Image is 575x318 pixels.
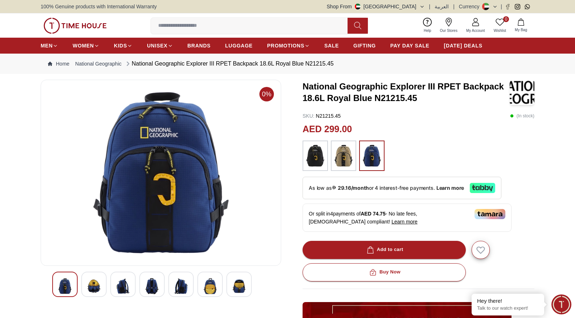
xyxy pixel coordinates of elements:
[303,204,512,232] div: Or split in 4 payments of - No late fees, [DEMOGRAPHIC_DATA] compliant!
[353,42,376,49] span: GIFTING
[259,87,274,101] span: 0%
[188,42,211,49] span: BRANDS
[324,42,339,49] span: SALE
[390,39,430,52] a: PAY DAY SALE
[174,278,188,294] img: National Geographic Explorer III RPET Backpack 18.6L Black N21215.06
[334,144,353,167] img: ...
[41,54,534,74] nav: Breadcrumb
[355,4,361,9] img: United Arab Emirates
[124,59,334,68] div: National Geographic Explorer III RPET Backpack 18.6L Royal Blue N21215.45
[267,39,310,52] a: PROMOTIONS
[510,80,534,105] img: National Geographic Explorer III RPET Backpack 18.6L Royal Blue N21215.45
[306,144,324,167] img: ...
[368,268,401,276] div: Buy Now
[188,39,211,52] a: BRANDS
[48,60,69,67] a: Home
[147,42,167,49] span: UNISEX
[435,3,449,10] button: العربية
[477,305,539,311] p: Talk to our watch expert!
[41,39,58,52] a: MEN
[267,42,304,49] span: PROMOTIONS
[391,219,418,225] span: Learn more
[147,39,173,52] a: UNISEX
[87,278,100,294] img: National Geographic Explorer III RPET Backpack 18.6L Black N21215.06
[303,113,315,119] span: SKU :
[73,42,94,49] span: WOMEN
[114,39,132,52] a: KIDS
[233,278,246,294] img: National Geographic Explorer III RPET Backpack 18.6L Black N21215.06
[419,16,436,35] a: Help
[114,42,127,49] span: KIDS
[363,144,381,167] img: ...
[225,42,253,49] span: LUGGAGE
[444,42,482,49] span: [DATE] DEALS
[510,17,531,34] button: My Bag
[41,42,53,49] span: MEN
[491,28,509,33] span: Wishlist
[303,81,510,104] h3: National Geographic Explorer III RPET Backpack 18.6L Royal Blue N21215.45
[510,112,534,120] p: ( In stock )
[421,28,434,33] span: Help
[361,211,385,217] span: AED 74.75
[353,39,376,52] a: GIFTING
[503,16,509,22] span: 0
[551,294,571,314] div: Chat Widget
[327,3,425,10] button: Shop From[GEOGRAPHIC_DATA]
[225,39,253,52] a: LUGGAGE
[459,3,482,10] div: Currency
[515,4,520,9] a: Instagram
[204,278,217,294] img: National Geographic Explorer III RPET Backpack 18.6L Black N21215.06
[365,246,403,254] div: Add to cart
[73,39,99,52] a: WOMEN
[390,42,430,49] span: PAY DAY SALE
[303,112,341,120] p: N21215.45
[525,4,530,9] a: Whatsapp
[303,241,466,259] button: Add to cart
[437,28,460,33] span: Our Stores
[501,3,502,10] span: |
[436,16,462,35] a: Our Stores
[324,39,339,52] a: SALE
[58,278,71,294] img: National Geographic Explorer III RPET Backpack 18.6L Black N21215.06
[463,28,488,33] span: My Account
[116,278,130,294] img: National Geographic Explorer III RPET Backpack 18.6L Black N21215.06
[47,86,275,260] img: National Geographic Explorer III RPET Backpack 18.6L Black N21215.06
[303,263,466,281] button: Buy Now
[145,278,159,294] img: National Geographic Explorer III RPET Backpack 18.6L Black N21215.06
[444,39,482,52] a: [DATE] DEALS
[489,16,510,35] a: 0Wishlist
[505,4,510,9] a: Facebook
[512,27,530,33] span: My Bag
[75,60,122,67] a: National Geographic
[429,3,431,10] span: |
[475,209,505,219] img: Tamara
[303,122,352,136] h2: AED 299.00
[44,18,107,34] img: ...
[41,3,157,10] span: 100% Genuine products with International Warranty
[453,3,455,10] span: |
[477,297,539,305] div: Hey there!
